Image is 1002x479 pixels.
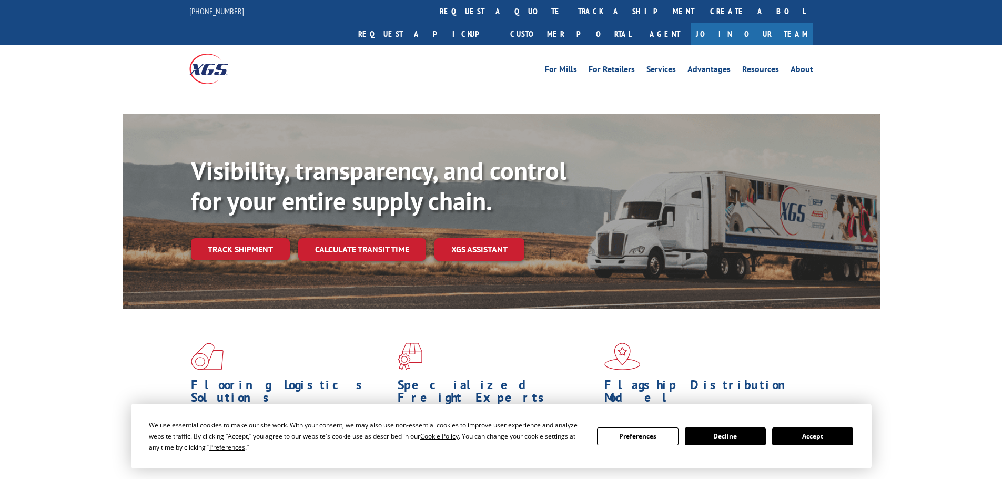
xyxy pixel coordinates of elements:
[191,238,290,260] a: Track shipment
[597,427,678,445] button: Preferences
[646,65,676,77] a: Services
[191,154,566,217] b: Visibility, transparency, and control for your entire supply chain.
[149,420,584,453] div: We use essential cookies to make our site work. With your consent, we may also use non-essential ...
[398,379,596,409] h1: Specialized Freight Experts
[209,443,245,452] span: Preferences
[131,404,872,468] div: Cookie Consent Prompt
[298,238,426,261] a: Calculate transit time
[398,343,422,370] img: xgs-icon-focused-on-flooring-red
[191,379,390,409] h1: Flooring Logistics Solutions
[742,65,779,77] a: Resources
[691,23,813,45] a: Join Our Team
[434,238,524,261] a: XGS ASSISTANT
[420,432,459,441] span: Cookie Policy
[189,6,244,16] a: [PHONE_NUMBER]
[589,65,635,77] a: For Retailers
[772,427,853,445] button: Accept
[191,343,224,370] img: xgs-icon-total-supply-chain-intelligence-red
[687,65,731,77] a: Advantages
[639,23,691,45] a: Agent
[791,65,813,77] a: About
[350,23,502,45] a: Request a pickup
[502,23,639,45] a: Customer Portal
[545,65,577,77] a: For Mills
[685,427,766,445] button: Decline
[604,379,803,409] h1: Flagship Distribution Model
[604,343,641,370] img: xgs-icon-flagship-distribution-model-red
